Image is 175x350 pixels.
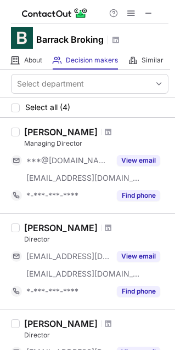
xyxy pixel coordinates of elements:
img: ContactOut v5.3.10 [22,7,88,20]
button: Reveal Button [117,286,160,297]
button: Reveal Button [117,190,160,201]
div: Director [24,330,168,340]
h1: Barrack Broking [36,33,104,46]
button: Reveal Button [117,251,160,262]
span: Similar [142,56,163,65]
div: Select department [17,78,84,89]
span: Decision makers [66,56,118,65]
span: About [24,56,42,65]
button: Reveal Button [117,155,160,166]
span: Select all (4) [25,103,70,112]
img: 4b10eb4b1b2b021939ea94768528ff03 [11,27,33,49]
span: [EMAIL_ADDRESS][DOMAIN_NAME] [26,269,140,279]
div: [PERSON_NAME] [24,318,98,329]
span: ***@[DOMAIN_NAME] [26,156,110,165]
div: Director [24,234,168,244]
span: [EMAIL_ADDRESS][DOMAIN_NAME] [26,173,140,183]
div: Managing Director [24,139,168,148]
span: [EMAIL_ADDRESS][DOMAIN_NAME] [26,251,110,261]
div: [PERSON_NAME] [24,127,98,137]
div: [PERSON_NAME] [24,222,98,233]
